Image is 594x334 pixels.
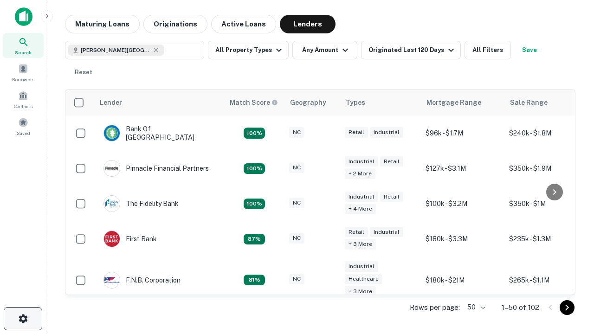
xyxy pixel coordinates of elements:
[280,15,336,33] button: Lenders
[69,63,98,82] button: Reset
[244,275,265,286] div: Matching Properties: 14, hasApolloMatch: undefined
[3,87,44,112] a: Contacts
[244,163,265,174] div: Matching Properties: 30, hasApolloMatch: undefined
[345,261,378,272] div: Industrial
[504,151,588,186] td: $350k - $1.9M
[410,302,460,313] p: Rows per page:
[345,156,378,167] div: Industrial
[345,192,378,202] div: Industrial
[104,231,120,247] img: picture
[65,15,140,33] button: Maturing Loans
[81,46,150,54] span: [PERSON_NAME][GEOGRAPHIC_DATA], [GEOGRAPHIC_DATA]
[244,128,265,139] div: Matching Properties: 19, hasApolloMatch: undefined
[504,257,588,303] td: $265k - $1.1M
[421,151,504,186] td: $127k - $3.1M
[103,272,181,289] div: F.n.b. Corporation
[3,33,44,58] a: Search
[345,227,368,238] div: Retail
[421,116,504,151] td: $96k - $1.7M
[290,97,326,108] div: Geography
[345,127,368,138] div: Retail
[361,41,461,59] button: Originated Last 120 Days
[504,221,588,257] td: $235k - $1.3M
[346,97,365,108] div: Types
[548,260,594,304] iframe: Chat Widget
[465,41,511,59] button: All Filters
[104,196,120,212] img: picture
[3,60,44,85] a: Borrowers
[502,302,539,313] p: 1–50 of 102
[380,192,403,202] div: Retail
[340,90,421,116] th: Types
[103,125,215,141] div: Bank Of [GEOGRAPHIC_DATA]
[510,97,548,108] div: Sale Range
[230,97,278,108] div: Capitalize uses an advanced AI algorithm to match your search with the best lender. The match sco...
[15,49,32,56] span: Search
[345,204,376,214] div: + 4 more
[345,286,376,297] div: + 3 more
[345,274,382,284] div: Healthcare
[104,161,120,176] img: picture
[289,127,304,138] div: NC
[370,127,403,138] div: Industrial
[15,7,32,26] img: capitalize-icon.png
[208,41,289,59] button: All Property Types
[515,41,544,59] button: Save your search to get updates of matches that match your search criteria.
[345,239,376,250] div: + 3 more
[143,15,207,33] button: Originations
[368,45,457,56] div: Originated Last 120 Days
[464,301,487,314] div: 50
[289,233,304,244] div: NC
[292,41,357,59] button: Any Amount
[380,156,403,167] div: Retail
[17,129,30,137] span: Saved
[560,300,575,315] button: Go to next page
[504,116,588,151] td: $240k - $1.8M
[421,221,504,257] td: $180k - $3.3M
[103,195,179,212] div: The Fidelity Bank
[504,186,588,221] td: $350k - $1M
[421,257,504,303] td: $180k - $21M
[103,160,209,177] div: Pinnacle Financial Partners
[244,199,265,210] div: Matching Properties: 31, hasApolloMatch: undefined
[100,97,122,108] div: Lender
[104,272,120,288] img: picture
[421,186,504,221] td: $100k - $3.2M
[224,90,284,116] th: Capitalize uses an advanced AI algorithm to match your search with the best lender. The match sco...
[426,97,481,108] div: Mortgage Range
[104,125,120,141] img: picture
[345,168,375,179] div: + 2 more
[421,90,504,116] th: Mortgage Range
[230,97,276,108] h6: Match Score
[504,90,588,116] th: Sale Range
[284,90,340,116] th: Geography
[103,231,157,247] div: First Bank
[289,198,304,208] div: NC
[3,114,44,139] a: Saved
[94,90,224,116] th: Lender
[289,274,304,284] div: NC
[211,15,276,33] button: Active Loans
[244,234,265,245] div: Matching Properties: 15, hasApolloMatch: undefined
[14,103,32,110] span: Contacts
[370,227,403,238] div: Industrial
[289,162,304,173] div: NC
[12,76,34,83] span: Borrowers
